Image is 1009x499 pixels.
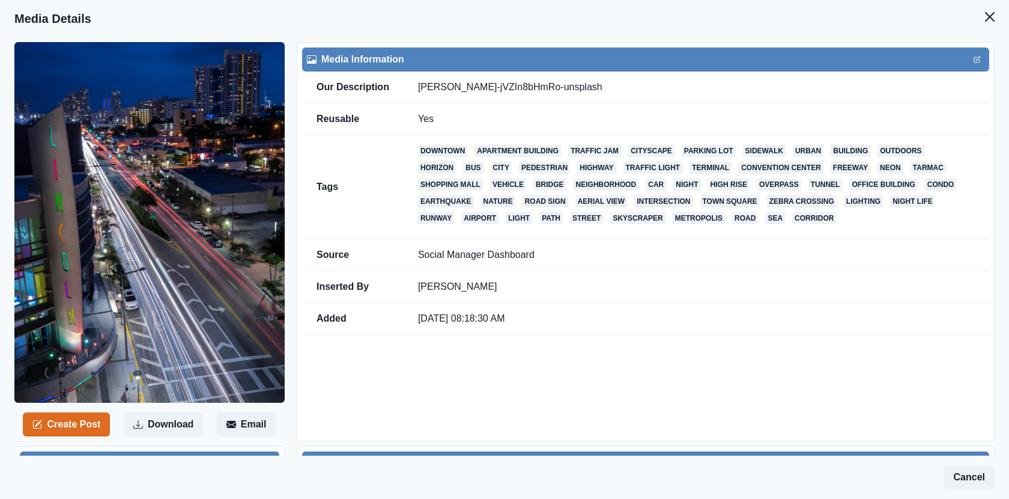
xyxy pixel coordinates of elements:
[217,412,276,436] button: Email
[732,212,758,224] a: road
[404,72,989,103] td: [PERSON_NAME]-jVZIn8bHmRo-unsplash
[461,212,498,224] a: airport
[14,42,285,403] img: gvyrh7ax3rggsrwzr297
[481,195,515,207] a: nature
[575,195,627,207] a: aerial view
[808,179,843,191] a: tunnel
[682,145,736,157] a: parking lot
[418,179,483,191] a: shopping mall
[970,52,984,67] button: Edit
[792,212,836,224] a: corridor
[793,145,823,157] a: urban
[533,179,566,191] a: bridge
[646,179,666,191] a: car
[418,195,474,207] a: earthquake
[418,281,497,292] a: [PERSON_NAME]
[628,145,674,157] a: cityscape
[978,5,1002,29] button: Close
[877,162,903,174] a: neon
[634,195,692,207] a: intersection
[765,212,785,224] a: sea
[491,162,512,174] a: city
[570,212,603,224] a: street
[623,162,683,174] a: traffic light
[302,72,404,103] td: Our Description
[944,465,995,489] button: Cancel
[877,145,924,157] a: outdoors
[490,179,526,191] a: vehicle
[404,103,989,135] td: Yes
[418,249,975,261] p: Social Manager Dashboard
[418,145,467,157] a: downtown
[767,195,837,207] a: zebra crossing
[506,212,532,224] a: light
[418,162,456,174] a: horizon
[568,145,621,157] a: traffic jam
[577,162,616,174] a: highway
[700,195,760,207] a: town square
[743,145,786,157] a: sidewalk
[849,179,917,191] a: office building
[463,162,483,174] a: bus
[708,179,750,191] a: high rise
[404,303,989,335] td: [DATE] 08:18:30 AM
[474,145,561,157] a: apartment building
[23,412,110,436] button: Create Post
[757,179,801,191] a: overpass
[302,271,404,303] td: Inserted By
[539,212,563,224] a: path
[831,145,870,157] a: building
[302,239,404,271] td: Source
[610,212,665,224] a: skyscraper
[739,162,823,174] a: convention center
[302,303,404,335] td: Added
[844,195,883,207] a: lighting
[523,195,568,207] a: road sign
[925,179,957,191] a: condo
[673,179,700,191] a: night
[302,135,404,239] td: Tags
[418,212,454,224] a: runway
[574,179,639,191] a: neighborhood
[890,195,935,207] a: night life
[307,52,984,67] div: Media Information
[302,103,404,135] td: Reusable
[673,212,725,224] a: metropolis
[519,162,570,174] a: pedestrian
[911,162,946,174] a: tarmac
[689,162,732,174] a: terminal
[124,412,203,436] button: Download
[831,162,870,174] a: freeway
